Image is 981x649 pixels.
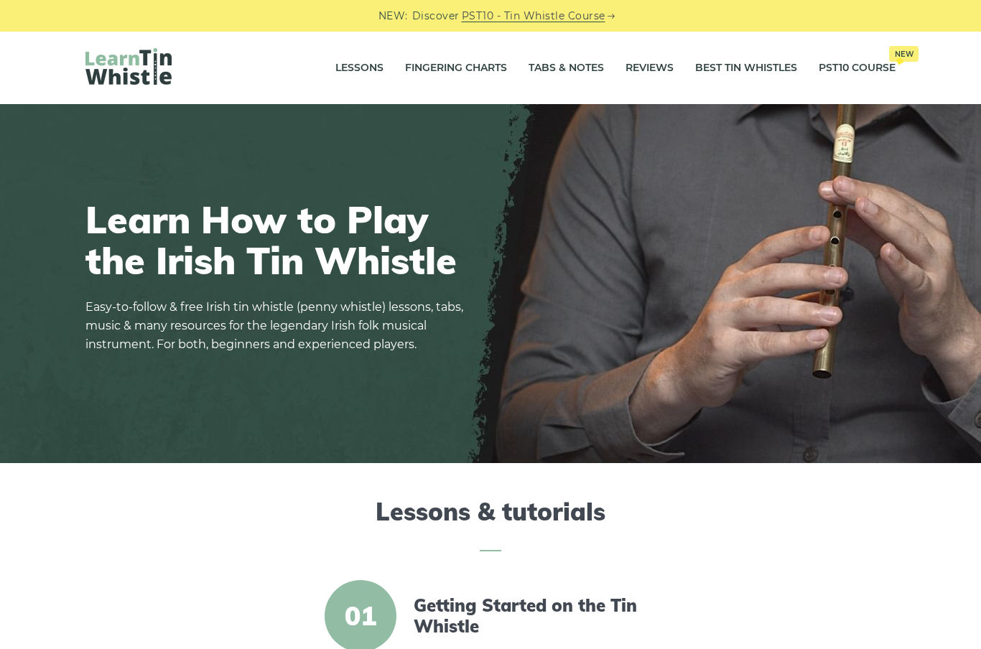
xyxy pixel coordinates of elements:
a: PST10 CourseNew [819,50,896,86]
img: LearnTinWhistle.com [85,48,172,85]
a: Best Tin Whistles [695,50,797,86]
span: New [889,46,919,62]
a: Getting Started on the Tin Whistle [414,595,661,637]
a: Reviews [626,50,674,86]
h2: Lessons & tutorials [85,498,896,551]
a: Tabs & Notes [529,50,604,86]
p: Easy-to-follow & free Irish tin whistle (penny whistle) lessons, tabs, music & many resources for... [85,298,473,354]
a: Fingering Charts [405,50,507,86]
a: Lessons [335,50,383,86]
h1: Learn How to Play the Irish Tin Whistle [85,199,473,281]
